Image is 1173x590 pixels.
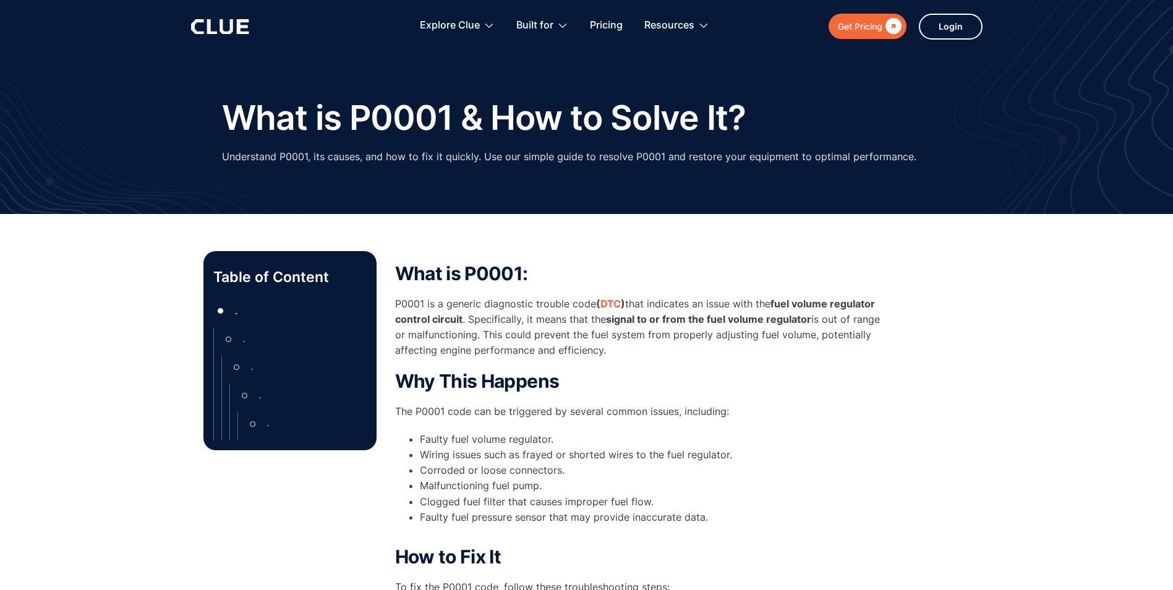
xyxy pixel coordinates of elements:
a: Get Pricing [829,14,906,39]
div: Get Pricing [838,19,882,34]
div: . [259,388,262,403]
strong: signal to or from the fuel volume regulator [606,313,811,325]
a: ○. [221,330,367,348]
a: ○. [245,414,367,433]
div: . [235,303,237,319]
strong: ( [596,297,600,310]
div: ○ [245,414,260,433]
a: Login [919,14,983,40]
a: Pricing [590,6,623,45]
a: ●. [213,302,367,320]
li: Corroded or loose connectors. [420,463,890,478]
li: Malfunctioning fuel pump. [420,478,890,494]
div: ● [213,302,228,320]
p: P0001 is a generic diagnostic trouble code that indicates an issue with the . Specifically, it me... [395,296,890,359]
div: ○ [221,330,236,348]
div: Explore Clue [420,6,480,45]
div:  [882,19,902,34]
div: Resources [644,6,694,45]
li: Faulty fuel volume regulator. [420,432,890,447]
li: Faulty fuel pressure sensor that may provide inaccurate data. [420,510,890,541]
strong: Why This Happens [395,370,560,392]
a: ○. [229,358,367,377]
div: . [267,416,270,431]
p: Understand P0001, its causes, and how to fix it quickly. Use our simple guide to resolve P0001 an... [222,149,916,165]
p: The P0001 code can be triggered by several common issues, including: [395,404,890,419]
div: ○ [237,387,252,405]
div: . [251,359,254,375]
a: ○. [237,387,367,405]
strong: ) [621,297,625,310]
li: Clogged fuel filter that causes improper fuel flow. [420,494,890,510]
p: Table of Content [213,267,367,287]
h1: What is P0001 & How to Solve It? [222,99,746,137]
div: Built for [516,6,553,45]
a: DTC [600,297,621,310]
div: ○ [229,358,244,377]
strong: fuel volume regulator control circuit [395,297,875,325]
strong: What is P0001: [395,262,528,284]
li: Wiring issues such as frayed or shorted wires to the fuel regulator. [420,447,890,463]
div: . [243,331,245,347]
strong: How to Fix It [395,545,501,568]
